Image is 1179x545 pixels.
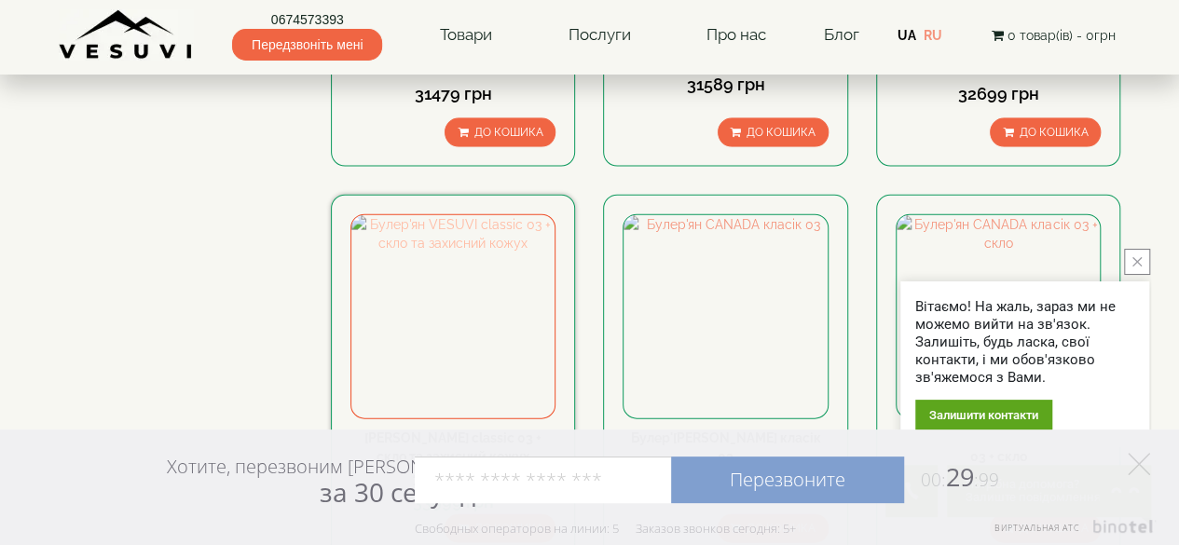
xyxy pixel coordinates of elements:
[445,118,555,147] button: До кошика
[320,474,487,510] span: за 30 секунд?
[415,521,796,536] div: Свободных операторов на линии: 5 Заказов звонков сегодня: 5+
[59,9,194,61] img: Завод VESUVI
[985,25,1120,46] button: 0 товар(ів) - 0грн
[747,126,816,139] span: До кошика
[915,298,1134,387] div: Вітаємо! На жаль, зараз ми не можемо вийти на зв'язок. Залишіть, будь ласка, свої контакти, і ми ...
[897,215,1100,418] img: Булер'ян CANADA класік 03 + скло
[898,28,916,43] a: UA
[688,14,785,57] a: Про нас
[904,459,999,494] span: 29
[924,28,942,43] a: RU
[718,118,829,147] button: До кошика
[1007,28,1115,43] span: 0 товар(ів) - 0грн
[232,29,382,61] span: Передзвоніть мені
[671,456,904,503] a: Перезвоните
[1124,249,1150,275] button: close button
[232,10,382,29] a: 0674573393
[896,82,1101,106] div: 32699 грн
[921,468,946,492] span: 00:
[1019,126,1088,139] span: До кошика
[623,73,828,97] div: 31589 грн
[983,520,1156,545] a: Виртуальная АТС
[167,455,487,507] div: Хотите, перезвоним [PERSON_NAME]
[974,468,999,492] span: :99
[351,215,555,418] img: Булер'ян VESUVI classic 03 + скло та захисний кожух
[421,14,511,57] a: Товари
[549,14,649,57] a: Послуги
[823,25,858,44] a: Блог
[990,118,1101,147] button: До кошика
[915,400,1052,430] div: Залишити контакти
[350,82,555,106] div: 31479 грн
[624,215,827,418] img: Булер'ян CANADA класік 03
[473,126,542,139] span: До кошика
